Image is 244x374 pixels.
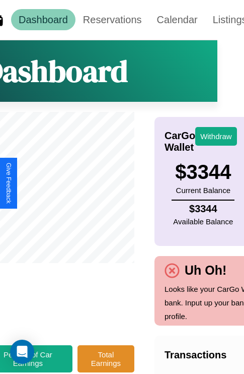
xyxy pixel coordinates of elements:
[180,263,231,278] h4: Uh Oh!
[173,203,233,215] h4: $ 3344
[75,9,149,30] a: Reservations
[173,215,233,228] p: Available Balance
[195,127,237,146] button: Withdraw
[11,9,75,30] a: Dashboard
[5,163,12,204] div: Give Feedback
[175,161,231,183] h3: $ 3344
[10,340,34,364] div: Open Intercom Messenger
[77,345,134,372] button: Total Earnings
[165,130,195,153] h4: CarGo Wallet
[149,9,205,30] a: Calendar
[175,183,231,197] p: Current Balance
